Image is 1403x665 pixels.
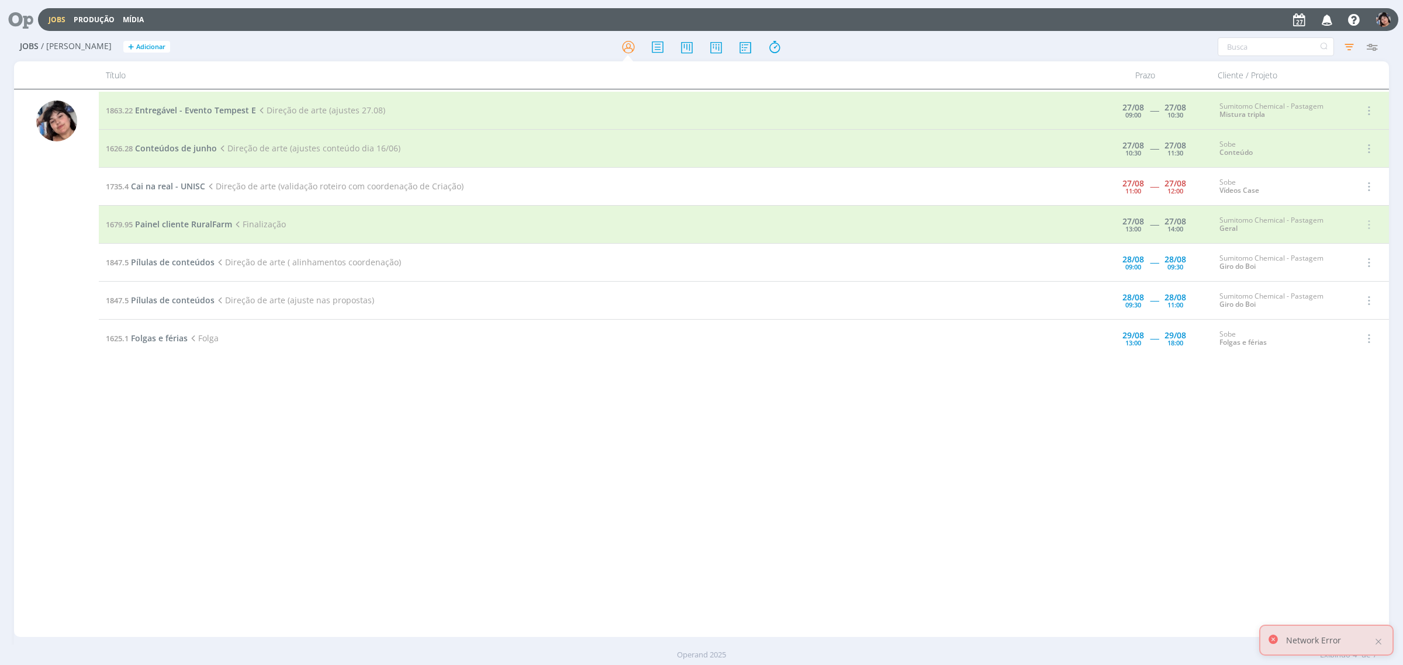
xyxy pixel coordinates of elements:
div: 09:00 [1125,264,1141,270]
img: E [36,101,77,141]
div: 27/08 [1164,103,1186,112]
span: Pílulas de conteúdos [131,257,215,268]
span: 1863.22 [106,105,133,116]
span: 1625.1 [106,333,129,344]
span: / [PERSON_NAME] [41,41,112,51]
a: Mídia [123,15,144,25]
div: 28/08 [1122,293,1144,302]
a: 1679.95Painel cliente RuralFarm [106,219,232,230]
div: Cliente / Projeto [1211,61,1345,89]
span: Jobs [20,41,39,51]
span: 1847.5 [106,257,129,268]
button: Mídia [119,15,147,25]
div: Título [99,61,1080,89]
span: ----- [1150,181,1159,192]
a: 1735.4Cai na real - UNISC [106,181,205,192]
span: Direção de arte (ajustes conteúdo dia 16/06) [217,143,400,154]
span: Entregável - Evento Tempest E [135,105,256,116]
a: Folgas e férias [1219,337,1267,347]
span: Finalização [232,219,286,230]
span: Folga [188,332,219,344]
a: Giro do Boi [1219,261,1256,271]
div: Sobe [1219,140,1340,157]
a: 1625.1Folgas e férias [106,332,188,344]
a: Conteúdo [1219,147,1253,157]
div: Prazo [1080,61,1211,89]
div: Sumitomo Chemical - Pastagem [1219,216,1340,233]
div: 09:30 [1125,302,1141,308]
span: Direção de arte ( alinhamentos coordenação) [215,257,401,268]
div: 10:30 [1167,112,1183,118]
div: Sumitomo Chemical - Pastagem [1219,102,1340,119]
div: 11:00 [1167,302,1183,308]
div: Sumitomo Chemical - Pastagem [1219,254,1340,271]
div: 27/08 [1164,141,1186,150]
a: Geral [1219,223,1238,233]
div: Sobe [1219,178,1340,195]
a: Jobs [49,15,65,25]
p: Network Error [1286,634,1341,646]
span: Cai na real - UNISC [131,181,205,192]
div: 11:30 [1167,150,1183,156]
div: 29/08 [1164,331,1186,340]
div: 28/08 [1122,255,1144,264]
span: ----- [1150,105,1159,116]
div: 13:00 [1125,226,1141,232]
div: 27/08 [1164,217,1186,226]
div: 14:00 [1167,226,1183,232]
div: Sobe [1219,330,1340,347]
button: Jobs [45,15,69,25]
span: ----- [1150,143,1159,154]
span: ----- [1150,257,1159,268]
span: ----- [1150,295,1159,306]
div: 28/08 [1164,255,1186,264]
span: 1847.5 [106,295,129,306]
span: + [128,41,134,53]
a: 1847.5Pílulas de conteúdos [106,295,215,306]
a: 1626.28Conteúdos de junho [106,143,217,154]
div: 29/08 [1122,331,1144,340]
div: 28/08 [1164,293,1186,302]
a: Vídeos Case [1219,185,1259,195]
div: 13:00 [1125,340,1141,346]
span: ----- [1150,332,1159,344]
div: 27/08 [1122,179,1144,188]
div: 27/08 [1122,141,1144,150]
span: Conteúdos de junho [135,143,217,154]
span: Direção de arte (validação roteiro com coordenação de Criação) [205,181,464,192]
div: 10:30 [1125,150,1141,156]
span: Pílulas de conteúdos [131,295,215,306]
span: Direção de arte (ajustes 27.08) [256,105,385,116]
button: E [1376,9,1391,30]
span: Painel cliente RuralFarm [135,219,232,230]
div: 27/08 [1122,103,1144,112]
div: 27/08 [1122,217,1144,226]
div: 12:00 [1167,188,1183,194]
span: 1626.28 [106,143,133,154]
img: E [1376,12,1391,27]
span: Direção de arte (ajuste nas propostas) [215,295,374,306]
div: 09:30 [1167,264,1183,270]
button: +Adicionar [123,41,170,53]
span: 1735.4 [106,181,129,192]
a: 1863.22Entregável - Evento Tempest E [106,105,256,116]
div: Sumitomo Chemical - Pastagem [1219,292,1340,309]
a: Mistura tripla [1219,109,1265,119]
div: 11:00 [1125,188,1141,194]
span: 1679.95 [106,219,133,230]
span: Folgas e férias [131,332,188,344]
span: Adicionar [136,43,165,51]
div: 18:00 [1167,340,1183,346]
span: ----- [1150,219,1159,230]
a: 1847.5Pílulas de conteúdos [106,257,215,268]
input: Busca [1218,37,1334,56]
a: Giro do Boi [1219,299,1256,309]
a: Produção [74,15,115,25]
button: Produção [70,15,118,25]
div: 27/08 [1164,179,1186,188]
div: 09:00 [1125,112,1141,118]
